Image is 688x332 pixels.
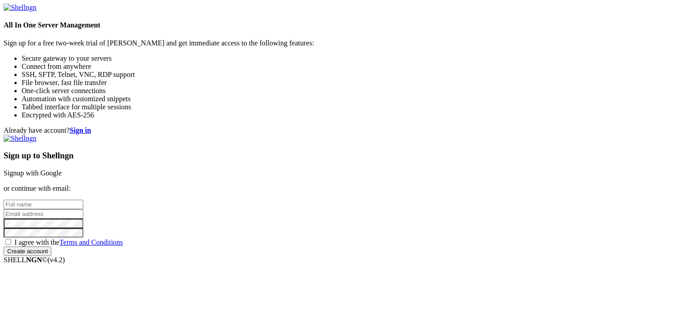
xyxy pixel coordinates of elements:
input: Full name [4,200,83,209]
p: or continue with email: [4,184,684,193]
li: Connect from anywhere [22,63,684,71]
input: Create account [4,247,51,256]
li: SSH, SFTP, Telnet, VNC, RDP support [22,71,684,79]
input: I agree with theTerms and Conditions [5,239,11,245]
a: Signup with Google [4,169,62,177]
li: Tabbed interface for multiple sessions [22,103,684,111]
li: File browser, fast file transfer [22,79,684,87]
h3: Sign up to Shellngn [4,151,684,161]
a: Sign in [70,126,91,134]
b: NGN [26,256,42,264]
img: Shellngn [4,4,36,12]
h4: All In One Server Management [4,21,684,29]
li: Encrypted with AES-256 [22,111,684,119]
p: Sign up for a free two-week trial of [PERSON_NAME] and get immediate access to the following feat... [4,39,684,47]
li: Secure gateway to your servers [22,54,684,63]
div: Already have account? [4,126,684,135]
input: Email address [4,209,83,219]
span: SHELL © [4,256,65,264]
span: 4.2.0 [48,256,65,264]
li: Automation with customized snippets [22,95,684,103]
a: Terms and Conditions [59,238,123,246]
li: One-click server connections [22,87,684,95]
img: Shellngn [4,135,36,143]
span: I agree with the [14,238,123,246]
